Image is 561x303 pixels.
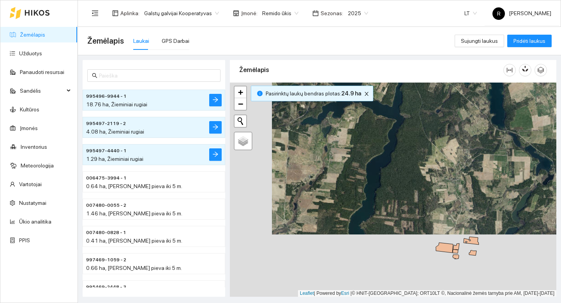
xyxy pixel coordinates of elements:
span: | [351,291,352,296]
span: [PERSON_NAME] [492,10,551,16]
span: 995497-2119 - 2 [86,120,126,127]
a: Vartotojai [19,181,42,187]
span: 0.64 ha, [PERSON_NAME] pieva iki 5 m. [86,183,182,189]
span: arrow-right [212,151,219,159]
span: 997469-1059 - 2 [86,256,126,264]
span: Žemėlapis [87,35,124,47]
a: Įmonės [20,125,38,131]
span: 007480-0828 - 1 [86,229,126,236]
span: Sujungti laukus [461,37,498,45]
span: calendar [312,10,319,16]
a: Zoom out [235,98,246,110]
button: Initiate a new search [235,115,246,127]
span: LT [464,7,477,19]
span: Aplinka : [120,9,139,18]
b: 24.9 ha [341,90,361,97]
span: R [497,7,501,20]
span: 995469-2448 - 3 [86,284,126,291]
span: Pridėti laukus [513,37,545,45]
span: 1.46 ha, [PERSON_NAME] pieva iki 5 m. [86,210,182,217]
button: arrow-right [209,121,222,134]
span: 1.29 ha, Žieminiai rugiai [86,156,143,162]
button: arrow-right [209,94,222,106]
div: Žemėlapis [239,59,503,81]
span: − [238,99,243,109]
a: Zoom in [235,86,246,98]
a: Sujungti laukus [455,38,504,44]
a: Kultūros [20,106,39,113]
span: 0.41 ha, [PERSON_NAME] pieva iki 5 m. [86,238,182,244]
span: arrow-right [212,97,219,104]
a: Inventorius [21,144,47,150]
a: PPIS [19,237,30,243]
button: Pridėti laukus [507,35,552,47]
span: 0.66 ha, [PERSON_NAME] pieva iki 5 m. [86,265,182,271]
a: Žemėlapis [20,32,45,38]
a: Meteorologija [21,162,54,169]
span: 006475-3994 - 1 [86,174,127,182]
a: Esri [341,291,349,296]
div: GPS Darbai [162,37,189,45]
span: + [238,87,243,97]
a: Užduotys [19,50,42,56]
span: 2025 [348,7,368,19]
button: column-width [503,64,516,76]
a: Ūkio analitika [19,218,51,225]
span: Remido ūkis [262,7,298,19]
span: layout [112,10,118,16]
span: 995497-4440 - 1 [86,147,127,155]
span: 995496-9944 - 1 [86,93,127,100]
a: Layers [235,132,252,150]
span: 4.08 ha, Žieminiai rugiai [86,129,144,135]
span: Pasirinktų laukų bendras plotas : [266,89,361,98]
span: column-width [504,67,515,73]
button: Sujungti laukus [455,35,504,47]
span: Sandėlis [20,83,64,99]
div: Laukai [133,37,149,45]
span: Galstų galvijai Kooperatyvas [144,7,219,19]
span: Sezonas : [321,9,343,18]
button: arrow-right [209,148,222,161]
button: close [362,89,371,99]
span: info-circle [257,91,263,96]
a: Leaflet [300,291,314,296]
input: Paieška [99,71,216,80]
span: search [92,73,97,78]
a: Panaudoti resursai [20,69,64,75]
a: Nustatymai [19,200,46,206]
span: arrow-right [212,124,219,131]
span: Įmonė : [241,9,258,18]
span: menu-fold [92,10,99,17]
a: Pridėti laukus [507,38,552,44]
span: 007480-0055 - 2 [86,202,126,209]
span: shop [233,10,239,16]
span: close [362,91,371,97]
span: 18.76 ha, Žieminiai rugiai [86,101,147,107]
button: menu-fold [87,5,103,21]
div: | Powered by © HNIT-[GEOGRAPHIC_DATA]; ORT10LT ©, Nacionalinė žemės tarnyba prie AM, [DATE]-[DATE] [298,290,556,297]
